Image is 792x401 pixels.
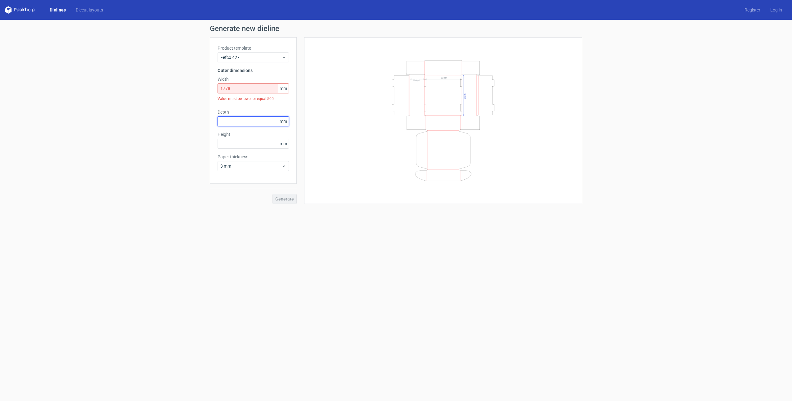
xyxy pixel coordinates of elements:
text: Width [441,76,447,79]
label: Height [218,131,289,137]
span: Fefco 427 [220,54,281,61]
text: Height [413,79,420,81]
a: Dielines [45,7,71,13]
span: 3 mm [220,163,281,169]
label: Width [218,76,289,82]
h1: Generate new dieline [210,25,582,32]
span: mm [278,84,289,93]
label: Paper thickness [218,154,289,160]
label: Product template [218,45,289,51]
a: Log in [765,7,787,13]
a: Diecut layouts [71,7,108,13]
div: Value must be lower or equal 500 [218,93,289,104]
span: mm [278,139,289,148]
label: Depth [218,109,289,115]
a: Register [740,7,765,13]
text: Depth [464,93,466,99]
h3: Outer dimensions [218,67,289,74]
span: mm [278,117,289,126]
